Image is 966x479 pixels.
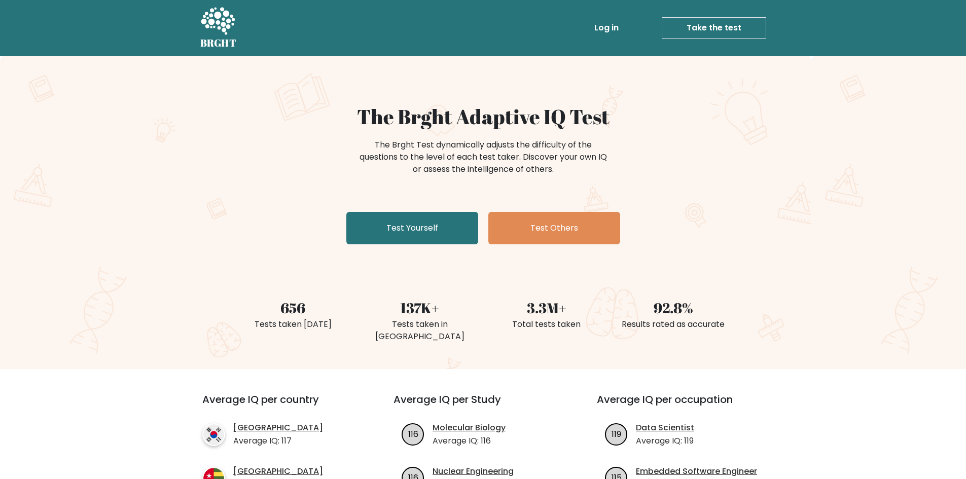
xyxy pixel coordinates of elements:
[356,139,610,175] div: The Brght Test dynamically adjusts the difficulty of the questions to the level of each test take...
[612,428,621,439] text: 119
[200,37,237,49] h5: BRGHT
[636,435,694,447] p: Average IQ: 119
[346,212,478,244] a: Test Yourself
[662,17,766,39] a: Take the test
[433,422,506,434] a: Molecular Biology
[236,104,731,129] h1: The Brght Adaptive IQ Test
[433,465,514,477] a: Nuclear Engineering
[233,465,323,477] a: [GEOGRAPHIC_DATA]
[489,318,604,330] div: Total tests taken
[363,297,477,318] div: 137K+
[202,423,225,446] img: country
[433,435,506,447] p: Average IQ: 116
[489,297,604,318] div: 3.3M+
[590,18,623,38] a: Log in
[408,428,418,439] text: 116
[616,297,731,318] div: 92.8%
[597,393,776,418] h3: Average IQ per occupation
[636,465,757,477] a: Embedded Software Engineer
[200,4,237,52] a: BRGHT
[363,318,477,343] div: Tests taken in [GEOGRAPHIC_DATA]
[636,422,694,434] a: Data Scientist
[236,297,350,318] div: 656
[616,318,731,330] div: Results rated as accurate
[233,422,323,434] a: [GEOGRAPHIC_DATA]
[236,318,350,330] div: Tests taken [DATE]
[393,393,573,418] h3: Average IQ per Study
[488,212,620,244] a: Test Others
[233,435,323,447] p: Average IQ: 117
[202,393,357,418] h3: Average IQ per country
